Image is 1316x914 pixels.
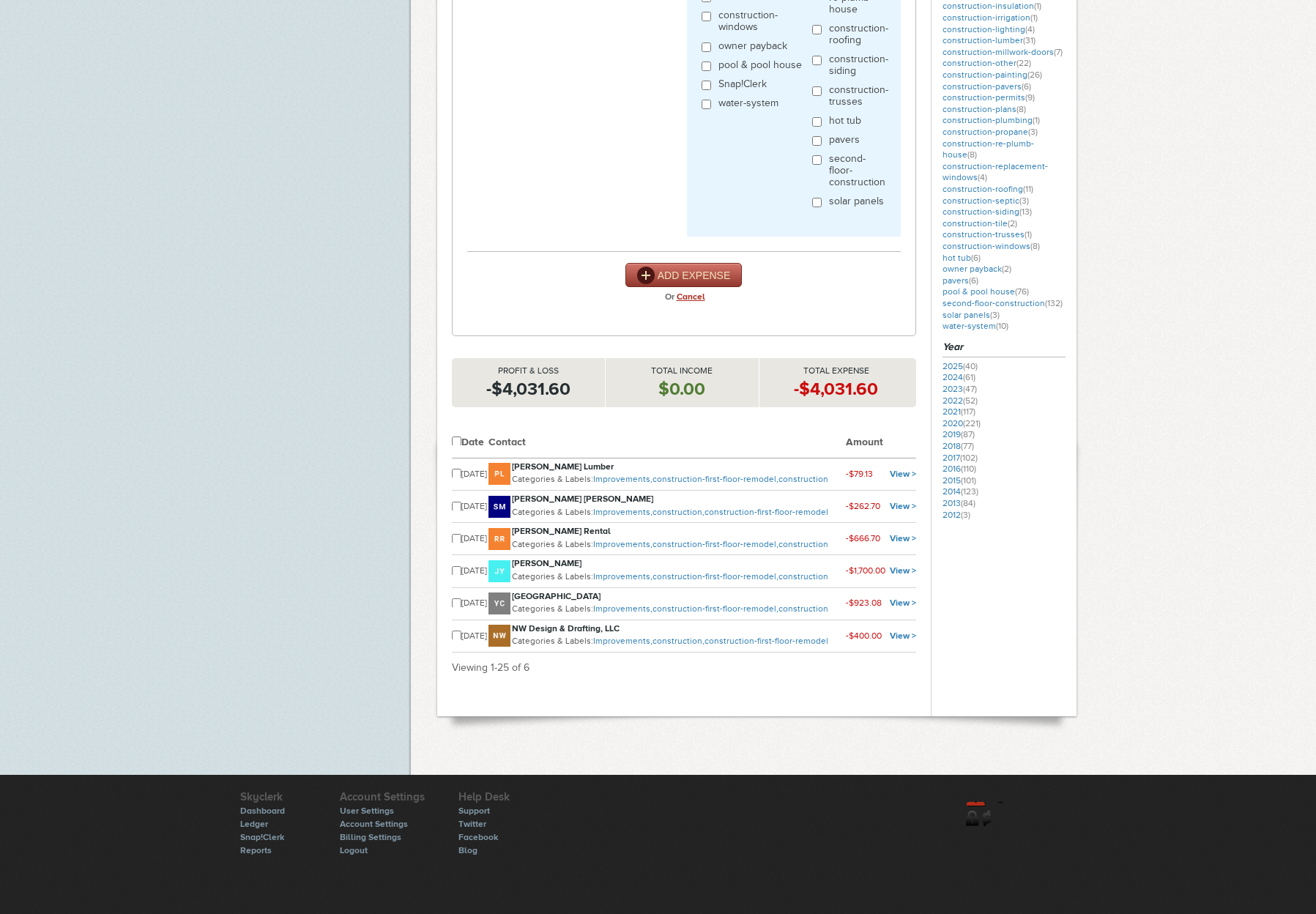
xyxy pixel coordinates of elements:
[943,361,978,371] a: 2025
[458,789,524,804] h6: Help Desk
[606,365,759,377] p: Total Income
[943,384,977,394] a: 2023
[658,379,705,398] strong: $0.00
[996,321,1008,331] span: (10)
[890,598,916,608] a: View >
[1025,24,1035,34] span: (4)
[890,631,916,641] a: View >
[943,115,1040,125] a: construction-plumbing
[593,636,653,646] a: Improvements,
[512,634,846,649] p: Categories & Labels:
[240,789,306,804] h6: Skyclerk
[943,35,1036,45] a: construction-lumber
[829,84,888,111] label: construction-trusses
[778,539,828,549] a: construction
[963,361,978,371] span: (40)
[593,507,653,517] a: Improvements,
[776,571,778,582] span: ,
[461,523,488,555] td: [DATE]
[593,539,653,549] a: Improvements,
[665,287,674,306] strong: Or
[978,172,987,182] span: (4)
[890,533,916,543] a: View >
[1019,207,1032,217] span: (13)
[943,127,1038,137] a: construction-propane
[705,507,828,517] a: construction-first-floor-remodel
[778,474,828,484] a: construction
[778,571,828,582] a: construction
[961,441,974,451] span: (77)
[458,832,498,842] a: Facebook
[943,92,1035,103] a: construction-permits
[512,558,581,568] strong: [PERSON_NAME]
[943,253,981,263] a: hot tub
[718,59,802,75] label: pool & pool house
[759,365,912,377] p: Total Expense
[653,474,778,484] a: construction-first-floor-remodel
[1016,58,1031,68] span: (22)
[794,379,878,398] strong: -$4,031.60
[512,461,614,472] strong: [PERSON_NAME] Lumber
[943,510,970,520] a: 2012
[963,418,981,428] span: (221)
[1028,127,1038,137] span: (3)
[1016,104,1026,114] span: (8)
[846,501,880,511] small: -$262.70
[943,475,976,486] a: 2015
[593,474,653,484] a: Improvements,
[943,104,1026,114] a: construction-plans
[943,207,1032,217] a: construction-siding
[943,264,1011,274] a: owner payback
[461,555,488,587] td: [DATE]
[943,24,1035,34] a: construction-lighting
[943,229,1032,239] a: construction-trusses
[1023,184,1033,194] span: (11)
[677,291,705,302] a: Cancel
[452,365,605,377] p: Profit & Loss
[340,806,394,816] a: User Settings
[846,565,885,576] small: -$1,700.00
[963,395,978,406] span: (52)
[718,10,812,37] label: construction-windows
[240,806,285,816] a: Dashboard
[458,806,490,816] a: Support
[340,845,368,855] a: Logout
[961,486,978,497] span: (123)
[961,510,970,520] span: (3)
[829,134,860,149] label: pavers
[718,97,778,113] label: water-system
[1027,70,1042,80] span: (26)
[240,819,268,829] a: Ledger
[846,469,873,479] small: -$79.13
[943,70,1042,80] a: construction-painting
[461,458,488,490] td: [DATE]
[1025,229,1032,239] span: (1)
[846,533,880,543] small: -$666.70
[943,464,976,474] a: 2016
[971,253,981,263] span: (6)
[961,406,975,417] span: (117)
[846,598,882,608] small: -$923.08
[963,384,977,394] span: (47)
[943,498,975,508] a: 2013
[829,53,888,81] label: construction-siding
[963,372,975,382] span: (61)
[943,241,1040,251] a: construction-windows
[340,832,401,842] a: Billing Settings
[718,78,767,94] label: Snap!Clerk
[778,603,828,614] a: construction
[702,507,705,517] span: ,
[1015,286,1029,297] span: (76)
[1023,35,1036,45] span: (31)
[829,153,886,192] label: second-floor-construction
[461,620,488,652] td: [DATE]
[1045,298,1063,308] span: (132)
[1034,1,1041,11] span: (1)
[653,571,778,582] a: construction-first-floor-remodel
[961,498,975,508] span: (84)
[990,310,1000,320] span: (3)
[943,486,978,497] a: 2014
[829,115,861,130] label: hot tub
[961,464,976,474] span: (110)
[240,845,272,855] a: Reports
